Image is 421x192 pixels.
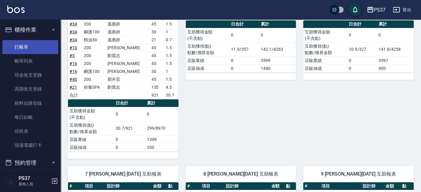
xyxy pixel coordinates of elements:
th: 項目 [83,182,105,190]
td: 溫惠婷 [106,28,150,36]
a: #16 [70,61,77,66]
span: 9 [PERSON_NAME][DATE] 互助報表 [311,171,406,177]
td: 合計 [68,91,82,99]
td: 0 [114,107,145,121]
td: 200 [82,44,106,52]
td: 900 [377,64,414,72]
td: 店販抽成 [303,64,347,72]
button: 登出 [390,4,414,15]
td: 店販業績 [186,57,230,64]
th: 日合計 [229,20,259,28]
a: 打帳單 [2,40,58,54]
td: 0 [229,28,259,42]
td: 30 [150,28,164,36]
td: 互助獲得(點) 點數/換算金額 [303,42,347,57]
a: 排班表 [2,124,58,138]
td: 劉晨志 [106,52,150,60]
th: # [303,182,320,190]
td: [PERSON_NAME] [106,67,150,75]
td: 1.5 [164,44,178,52]
button: save [349,4,361,16]
a: #10 [70,45,77,50]
td: 溫惠婷 [106,36,150,44]
th: 日合計 [114,99,145,107]
a: #5 [70,53,75,58]
th: 項目 [320,182,361,190]
td: 溫惠婷 [106,20,150,28]
td: 瞬護100 [82,67,106,75]
td: 1 [164,28,178,36]
img: Logo [7,5,25,13]
table: a dense table [303,20,414,73]
th: 金額 [151,182,167,190]
td: 3599 [259,57,296,64]
td: 0 [347,28,377,42]
td: 0 [229,57,259,64]
td: 45 [150,52,164,60]
td: 互助獲得金額 (不含點) [303,28,347,42]
button: 預約管理 [2,155,58,171]
td: 200 [82,52,106,60]
td: 劉晨志 [106,83,150,91]
td: 45 [150,75,164,83]
td: 0 [145,107,178,121]
td: 200 [82,60,106,67]
td: 30 [150,67,164,75]
td: 30.7/921 [114,121,145,135]
a: #34 [70,37,77,42]
td: 0.7 [164,36,178,44]
img: Person [5,175,17,187]
td: 11.9/357 [229,42,259,57]
th: 點 [401,182,414,190]
a: 材料自購登錄 [2,96,58,110]
td: 互助獲得金額 (不含點) [186,28,230,42]
a: #16 [70,69,77,74]
button: 櫃檯作業 [2,22,58,38]
td: 4.5 [164,83,178,91]
td: [PERSON_NAME] [106,60,150,67]
td: 200 [82,75,106,83]
td: 0 [347,64,377,72]
td: 45 [150,44,164,52]
th: 累計 [259,20,296,28]
h5: PS37 [19,175,49,181]
th: 累計 [145,99,178,107]
td: 1 [164,67,178,75]
th: 日合計 [347,20,377,28]
td: 21 [150,36,164,44]
a: 高階收支登錄 [2,82,58,96]
a: 帳單列表 [2,54,58,68]
button: PS37 [364,4,388,16]
td: 45 [150,20,164,28]
th: 點 [284,182,296,190]
th: 設計師 [361,182,384,190]
th: 項目 [200,182,224,190]
td: 店販抽成 [186,64,230,72]
td: 142.1/4263 [259,42,296,57]
td: 10.9/327 [347,42,377,57]
td: 1440 [259,64,296,72]
td: 3597 [377,57,414,64]
td: 1.5 [164,75,178,83]
a: 現金收支登錄 [2,68,58,82]
p: 服務人員 [19,181,49,187]
td: 30.7 [164,91,178,99]
table: a dense table [186,20,296,73]
td: 350 [145,143,178,151]
th: 累計 [377,20,414,28]
td: 店販業績 [303,57,347,64]
span: 8 [PERSON_NAME][DATE] 互助報表 [193,171,289,177]
th: 設計師 [105,182,151,190]
th: 金額 [384,182,401,190]
th: 點 [167,182,178,190]
th: # [186,182,201,190]
td: 0 [347,57,377,64]
td: 1.5 [164,20,178,28]
td: 排毒SPA [82,83,106,91]
td: 互助獲得金額 (不含點) [68,107,114,121]
th: # [68,182,83,190]
td: 精油50 [82,36,106,44]
td: [PERSON_NAME] [106,44,150,52]
th: 設計師 [224,182,270,190]
td: 299/8970 [145,121,178,135]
